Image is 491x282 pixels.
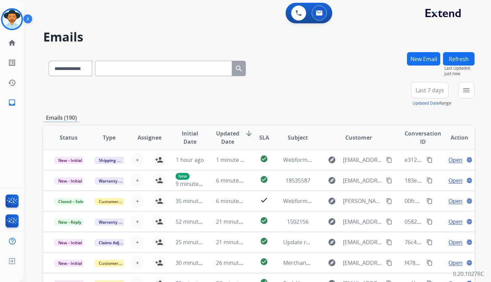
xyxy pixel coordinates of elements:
[466,157,472,163] mat-icon: language
[137,133,161,142] span: Assignee
[103,133,116,142] span: Type
[260,258,268,266] mat-icon: check_circle
[136,238,139,246] span: +
[54,198,92,205] span: Closed – Solved
[260,196,268,204] mat-icon: check
[427,219,433,225] mat-icon: content_copy
[443,52,475,66] button: Refresh
[130,174,144,187] button: +
[466,239,472,245] mat-icon: language
[245,129,253,138] mat-icon: arrow_downward
[345,133,372,142] span: Customer
[411,82,448,98] button: Last 7 days
[176,156,204,164] span: 1 hour ago
[54,177,86,185] span: New - Initial
[216,177,253,184] span: 6 minutes ago
[8,39,16,47] mat-icon: home
[448,176,463,185] span: Open
[343,238,382,246] span: [EMAIL_ADDRESS][DOMAIN_NAME]
[216,218,256,225] span: 21 minutes ago
[260,216,268,225] mat-icon: check_circle
[176,180,212,188] span: 9 minutes ago
[427,239,433,245] mat-icon: content_copy
[453,270,484,278] p: 0.20.1027RC
[8,79,16,87] mat-icon: history
[176,173,190,180] p: New
[427,177,433,184] mat-icon: content_copy
[130,235,144,249] button: +
[176,129,205,146] span: Initial Date
[136,156,139,164] span: +
[130,256,144,270] button: +
[43,114,80,122] p: Emails (190)
[386,157,392,163] mat-icon: content_copy
[407,52,440,66] button: New Email
[386,260,392,266] mat-icon: content_copy
[287,218,309,225] span: 1502156
[176,259,215,267] span: 30 minutes ago
[95,219,130,226] span: Warranty Ops
[448,259,463,267] span: Open
[427,198,433,204] mat-icon: content_copy
[386,177,392,184] mat-icon: content_copy
[448,218,463,226] span: Open
[416,89,444,92] span: Last 7 days
[54,219,85,226] span: New - Reply
[43,30,475,44] h2: Emails
[412,101,439,106] button: Updated Date
[328,238,336,246] mat-icon: explore
[328,156,336,164] mat-icon: explore
[427,260,433,266] mat-icon: content_copy
[176,238,215,246] span: 25 minutes ago
[176,197,215,205] span: 35 minutes ago
[54,260,86,267] span: New - Initial
[466,219,472,225] mat-icon: language
[155,238,163,246] mat-icon: person_add
[462,86,470,94] mat-icon: menu
[260,237,268,245] mat-icon: check_circle
[466,260,472,266] mat-icon: language
[286,177,310,184] span: 18535587
[136,176,139,185] span: +
[54,239,86,246] span: New - Initial
[216,197,253,205] span: 6 minutes ago
[235,64,243,73] mat-icon: search
[386,219,392,225] mat-icon: content_copy
[328,197,336,205] mat-icon: explore
[136,259,139,267] span: +
[448,197,463,205] span: Open
[176,218,215,225] span: 52 minutes ago
[216,259,256,267] span: 26 minutes ago
[328,218,336,226] mat-icon: explore
[444,71,475,77] span: Just now
[216,129,239,146] span: Updated Date
[95,260,139,267] span: Customer Support
[8,98,16,107] mat-icon: inbox
[216,156,250,164] span: 1 minute ago
[343,259,382,267] span: [EMAIL_ADDRESS][DOMAIN_NAME]
[343,176,382,185] span: [EMAIL_ADDRESS][DOMAIN_NAME]
[155,218,163,226] mat-icon: person_add
[95,239,142,246] span: Claims Adjudication
[283,259,478,267] span: Merchant Support #659873: How would you rate the support you received?
[427,157,433,163] mat-icon: content_copy
[386,198,392,204] mat-icon: content_copy
[260,175,268,184] mat-icon: check_circle
[343,218,382,226] span: [EMAIL_ADDRESS][DOMAIN_NAME]
[448,156,463,164] span: Open
[60,133,77,142] span: Status
[343,156,382,164] span: [EMAIL_ADDRESS][DOMAIN_NAME]
[155,176,163,185] mat-icon: person_add
[448,238,463,246] span: Open
[343,197,382,205] span: [PERSON_NAME][EMAIL_ADDRESS][PERSON_NAME][DOMAIN_NAME]
[405,129,441,146] span: Conversation ID
[95,177,130,185] span: Warranty Ops
[328,259,336,267] mat-icon: explore
[412,100,451,106] span: Range
[444,66,475,71] span: Last Updated:
[95,157,142,164] span: Shipping Protection
[386,239,392,245] mat-icon: content_copy
[216,238,256,246] span: 21 minutes ago
[8,59,16,67] mat-icon: list_alt
[259,133,269,142] span: SLA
